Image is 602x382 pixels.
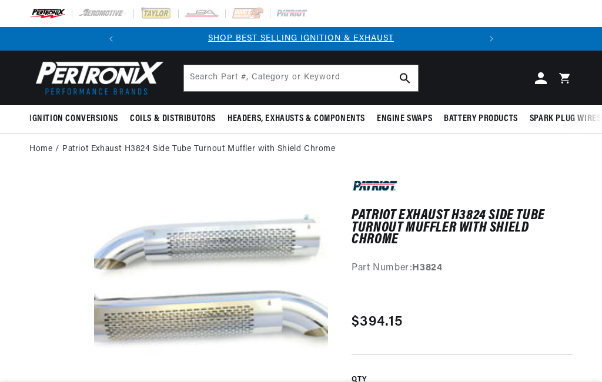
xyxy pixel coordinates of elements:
[208,34,394,43] a: SHOP BEST SELLING IGNITION & EXHAUST
[377,113,432,125] span: Engine Swaps
[530,113,601,125] span: Spark Plug Wires
[29,105,124,133] summary: Ignition Conversions
[352,311,403,333] span: $394.15
[480,27,503,51] button: Translation missing: en.sections.announcements.next_announcement
[352,261,573,276] div: Part Number:
[62,143,336,156] a: Patriot Exhaust H3824 Side Tube Turnout Muffler with Shield Chrome
[123,32,480,45] div: Announcement
[29,113,118,125] span: Ignition Conversions
[123,32,480,45] div: 1 of 2
[352,210,573,246] h1: Patriot Exhaust H3824 Side Tube Turnout Muffler with Shield Chrome
[29,143,52,156] a: Home
[99,27,123,51] button: Translation missing: en.sections.announcements.previous_announcement
[29,58,165,98] img: Pertronix
[444,113,518,125] span: Battery Products
[438,105,524,133] summary: Battery Products
[412,263,442,273] strong: H3824
[29,143,573,156] nav: breadcrumbs
[124,105,222,133] summary: Coils & Distributors
[392,65,418,91] button: Search Part #, Category or Keyword
[228,113,365,125] span: Headers, Exhausts & Components
[184,65,418,91] input: Search Part #, Category or Keyword
[371,105,438,133] summary: Engine Swaps
[130,113,216,125] span: Coils & Distributors
[222,105,371,133] summary: Headers, Exhausts & Components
